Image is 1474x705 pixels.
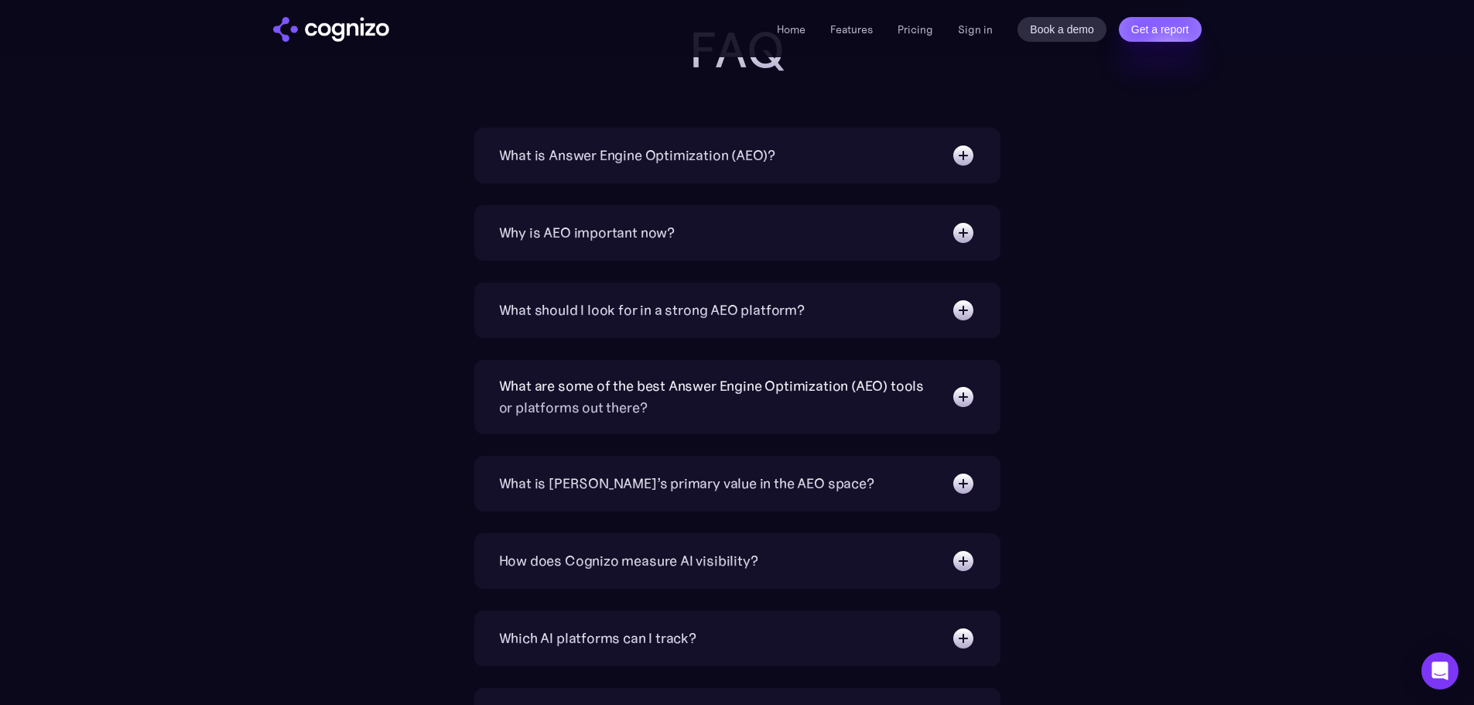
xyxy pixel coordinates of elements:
div: What is [PERSON_NAME]’s primary value in the AEO space? [499,473,874,495]
a: Sign in [958,20,993,39]
div: Open Intercom Messenger [1421,652,1459,690]
a: Book a demo [1017,17,1106,42]
a: Home [777,22,805,36]
a: Features [830,22,873,36]
div: How does Cognizo measure AI visibility? [499,550,758,572]
h2: FAQ [428,22,1047,78]
a: home [273,17,389,42]
a: Pricing [898,22,933,36]
img: cognizo logo [273,17,389,42]
div: Why is AEO important now? [499,222,675,244]
div: Which AI platforms can I track? [499,628,696,649]
div: What is Answer Engine Optimization (AEO)? [499,145,776,166]
div: What are some of the best Answer Engine Optimization (AEO) tools or platforms out there? [499,375,935,419]
div: What should I look for in a strong AEO platform? [499,299,805,321]
a: Get a report [1119,17,1202,42]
